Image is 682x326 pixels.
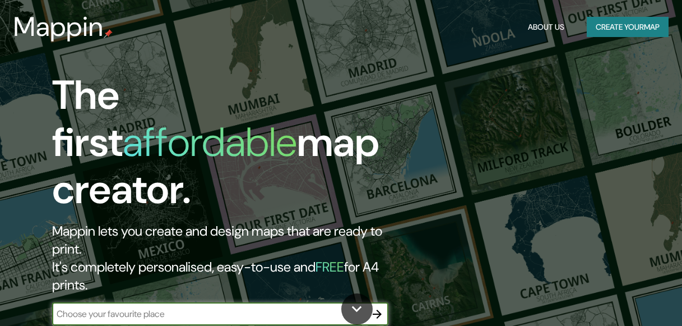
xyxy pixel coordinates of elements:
[104,29,113,38] img: mappin-pin
[587,17,669,38] button: Create yourmap
[316,258,344,276] h5: FREE
[528,20,564,34] font: About Us
[523,17,569,38] button: About Us
[52,72,393,222] h1: The first map creator.
[123,116,297,168] h1: affordable
[596,20,660,34] font: Create your map
[52,307,366,320] input: Choose your favourite place
[13,11,104,43] h3: Mappin
[52,222,393,294] h2: Mappin lets you create and design maps that are ready to print. It's completely personalised, eas...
